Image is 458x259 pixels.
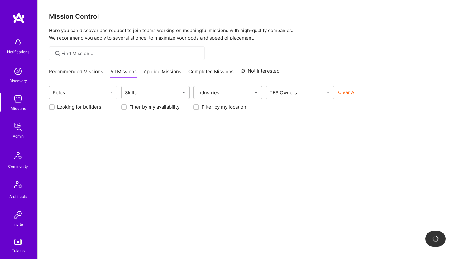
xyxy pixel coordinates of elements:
[7,49,29,55] div: Notifications
[110,68,137,78] a: All Missions
[12,12,25,24] img: logo
[11,178,26,193] img: Architects
[14,239,22,245] img: tokens
[432,235,439,243] img: loading
[54,50,61,57] i: icon SearchGrey
[182,91,185,94] i: icon Chevron
[12,36,24,49] img: bell
[12,93,24,105] img: teamwork
[129,104,179,110] label: Filter by my availability
[11,148,26,163] img: Community
[123,88,138,97] div: Skills
[268,88,298,97] div: TFS Owners
[49,68,103,78] a: Recommended Missions
[49,27,447,42] p: Here you can discover and request to join teams working on meaningful missions with high-quality ...
[12,120,24,133] img: admin teamwork
[49,12,447,20] h3: Mission Control
[61,50,200,57] input: Find Mission...
[12,209,24,221] img: Invite
[9,193,27,200] div: Architects
[13,133,24,139] div: Admin
[241,67,279,78] a: Not Interested
[8,163,28,170] div: Community
[327,91,330,94] i: icon Chevron
[255,91,258,94] i: icon Chevron
[12,247,25,254] div: Tokens
[338,89,357,96] button: Clear All
[9,78,27,84] div: Discovery
[11,105,26,112] div: Missions
[57,104,101,110] label: Looking for builders
[196,88,221,97] div: Industries
[51,88,67,97] div: Roles
[202,104,246,110] label: Filter by my location
[188,68,234,78] a: Completed Missions
[13,221,23,228] div: Invite
[12,65,24,78] img: discovery
[110,91,113,94] i: icon Chevron
[144,68,181,78] a: Applied Missions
